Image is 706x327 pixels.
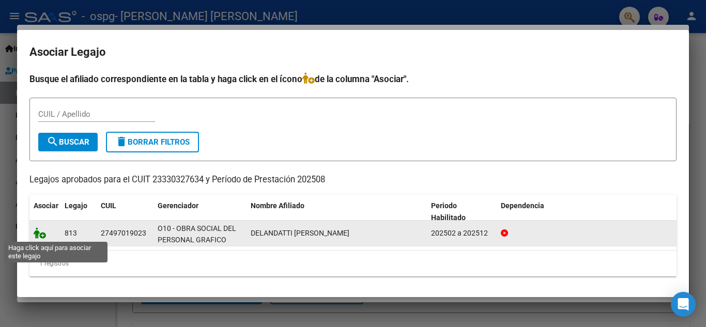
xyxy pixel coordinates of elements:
[60,195,97,229] datatable-header-cell: Legajo
[106,132,199,152] button: Borrar Filtros
[29,195,60,229] datatable-header-cell: Asociar
[431,227,493,239] div: 202502 a 202512
[65,201,87,210] span: Legajo
[29,42,677,62] h2: Asociar Legajo
[247,195,427,229] datatable-header-cell: Nombre Afiliado
[101,227,146,239] div: 27497019023
[29,72,677,86] h4: Busque el afiliado correspondiente en la tabla y haga click en el ícono de la columna "Asociar".
[65,229,77,237] span: 813
[501,201,544,210] span: Dependencia
[115,137,190,147] span: Borrar Filtros
[158,224,236,244] span: O10 - OBRA SOCIAL DEL PERSONAL GRAFICO
[154,195,247,229] datatable-header-cell: Gerenciador
[97,195,154,229] datatable-header-cell: CUIL
[158,201,198,210] span: Gerenciador
[38,133,98,151] button: Buscar
[671,292,696,317] div: Open Intercom Messenger
[47,137,89,147] span: Buscar
[29,174,677,186] p: Legajos aprobados para el CUIT 23330327634 y Período de Prestación 202508
[427,195,497,229] datatable-header-cell: Periodo Habilitado
[115,135,128,148] mat-icon: delete
[251,201,304,210] span: Nombre Afiliado
[29,251,677,276] div: 1 registros
[101,201,116,210] span: CUIL
[497,195,677,229] datatable-header-cell: Dependencia
[34,201,58,210] span: Asociar
[431,201,466,222] span: Periodo Habilitado
[47,135,59,148] mat-icon: search
[251,229,349,237] span: DELANDATTI ALMA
